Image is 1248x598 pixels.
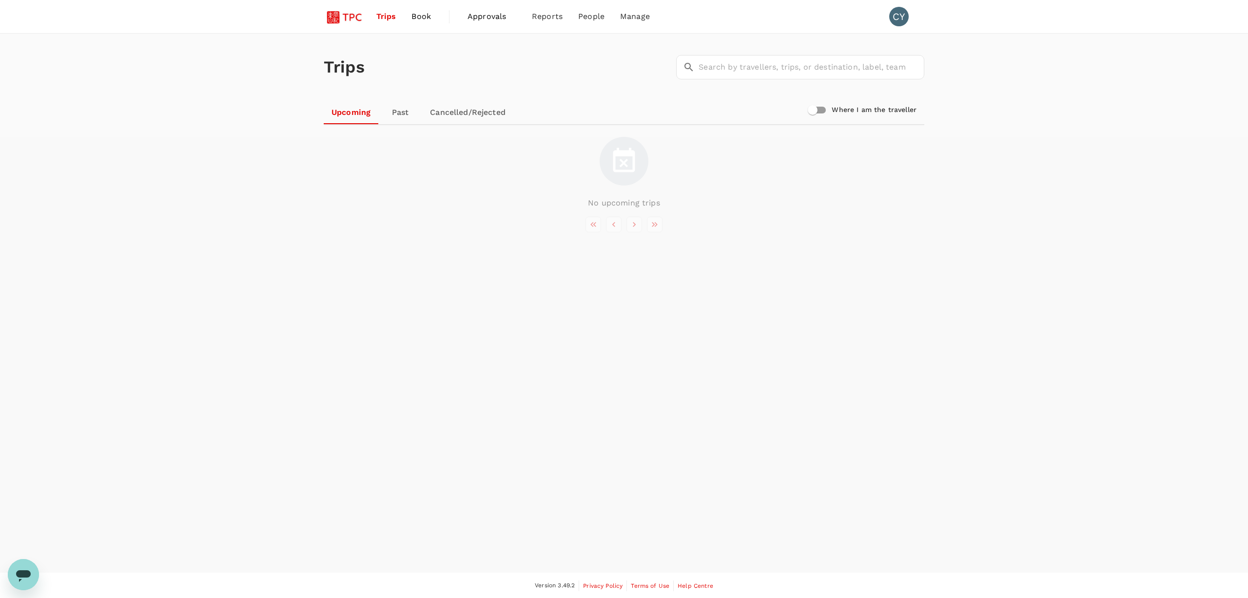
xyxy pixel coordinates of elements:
span: Version 3.49.2 [535,581,575,591]
a: Terms of Use [631,580,669,591]
span: Approvals [468,11,516,22]
a: Past [378,101,422,124]
h1: Trips [324,34,365,101]
div: CY [889,7,909,26]
span: Book [411,11,431,22]
h6: Where I am the traveller [832,105,916,115]
a: Help Centre [678,580,713,591]
a: Upcoming [324,101,378,124]
iframe: Button to launch messaging window [8,559,39,590]
p: No upcoming trips [588,197,660,209]
a: Cancelled/Rejected [422,101,513,124]
span: Reports [532,11,563,22]
img: Tsao Pao Chee Group Pte Ltd [324,6,369,27]
span: Manage [620,11,650,22]
span: People [578,11,604,22]
span: Trips [376,11,396,22]
span: Help Centre [678,582,713,589]
span: Terms of Use [631,582,669,589]
input: Search by travellers, trips, or destination, label, team [699,55,924,79]
a: Privacy Policy [583,580,623,591]
nav: pagination navigation [583,217,665,232]
span: Privacy Policy [583,582,623,589]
